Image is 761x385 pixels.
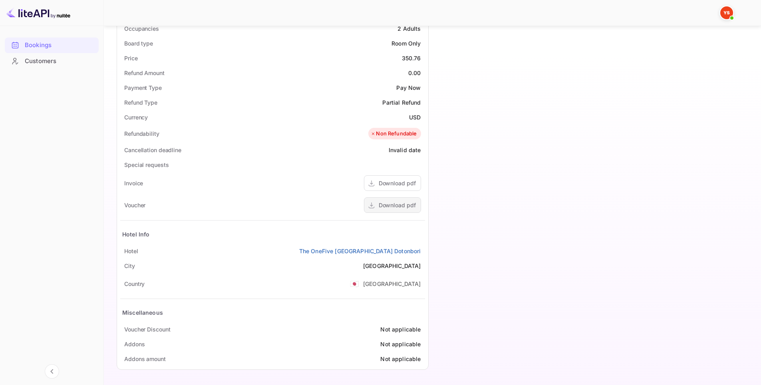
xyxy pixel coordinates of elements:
[124,280,145,288] div: Country
[6,6,70,19] img: LiteAPI logo
[124,340,145,348] div: Addons
[25,41,95,50] div: Bookings
[389,146,421,154] div: Invalid date
[370,130,417,138] div: Non Refundable
[45,364,59,379] button: Collapse navigation
[380,325,421,333] div: Not applicable
[122,230,150,238] div: Hotel Info
[363,280,421,288] div: [GEOGRAPHIC_DATA]
[124,129,159,138] div: Refundability
[5,38,99,53] div: Bookings
[124,179,143,187] div: Invoice
[25,57,95,66] div: Customers
[379,179,416,187] div: Download pdf
[379,201,416,209] div: Download pdf
[408,69,421,77] div: 0.00
[122,308,163,317] div: Miscellaneous
[409,113,421,121] div: USD
[124,201,145,209] div: Voucher
[124,69,165,77] div: Refund Amount
[124,54,138,62] div: Price
[124,98,157,107] div: Refund Type
[124,247,138,255] div: Hotel
[5,54,99,68] a: Customers
[363,262,421,270] div: [GEOGRAPHIC_DATA]
[380,340,421,348] div: Not applicable
[350,276,359,291] span: United States
[397,24,421,33] div: 2 Adults
[124,113,148,121] div: Currency
[124,262,135,270] div: City
[380,355,421,363] div: Not applicable
[5,38,99,52] a: Bookings
[720,6,733,19] img: Yandex Support
[124,325,170,333] div: Voucher Discount
[124,146,181,154] div: Cancellation deadline
[124,39,153,48] div: Board type
[124,83,162,92] div: Payment Type
[124,161,169,169] div: Special requests
[299,247,421,255] a: The OneFive [GEOGRAPHIC_DATA] Dotonbori
[391,39,421,48] div: Room Only
[382,98,421,107] div: Partial Refund
[396,83,421,92] div: Pay Now
[124,24,159,33] div: Occupancies
[5,54,99,69] div: Customers
[402,54,421,62] div: 350.76
[124,355,166,363] div: Addons amount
